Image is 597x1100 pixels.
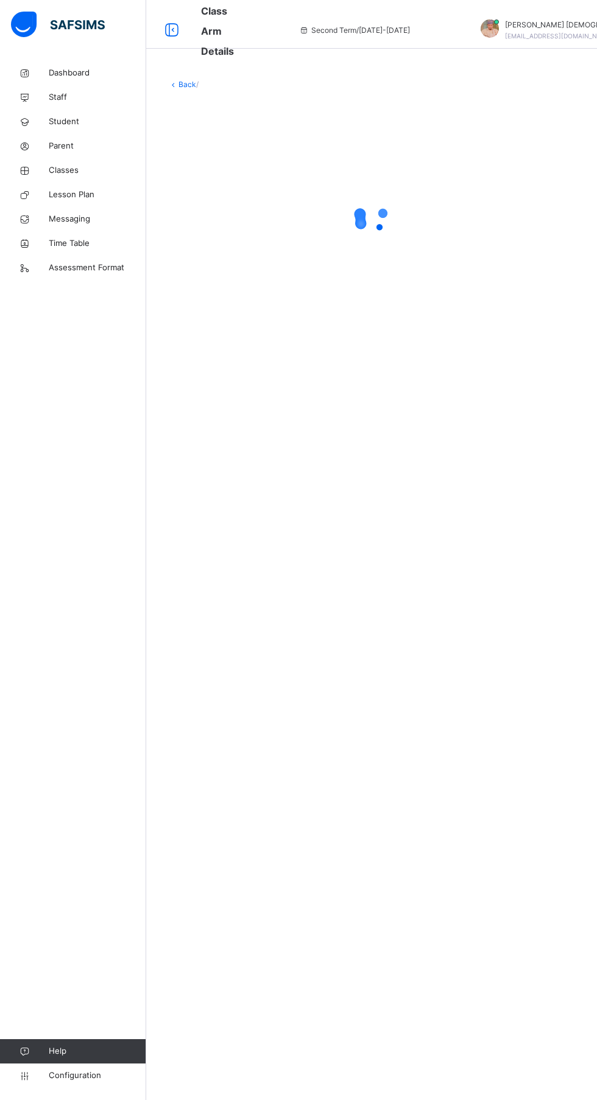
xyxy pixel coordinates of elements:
span: / [196,80,199,89]
span: Lesson Plan [49,189,146,201]
a: Back [178,80,196,89]
span: Configuration [49,1070,146,1082]
span: Messaging [49,213,146,225]
span: Help [49,1045,146,1057]
span: session/term information [299,25,410,36]
img: safsims [11,12,105,37]
span: Staff [49,91,146,103]
span: Dashboard [49,67,146,79]
span: Time Table [49,237,146,250]
span: Class Arm Details [201,5,234,57]
span: Classes [49,164,146,177]
span: Parent [49,140,146,152]
span: Assessment Format [49,262,146,274]
span: Student [49,116,146,128]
